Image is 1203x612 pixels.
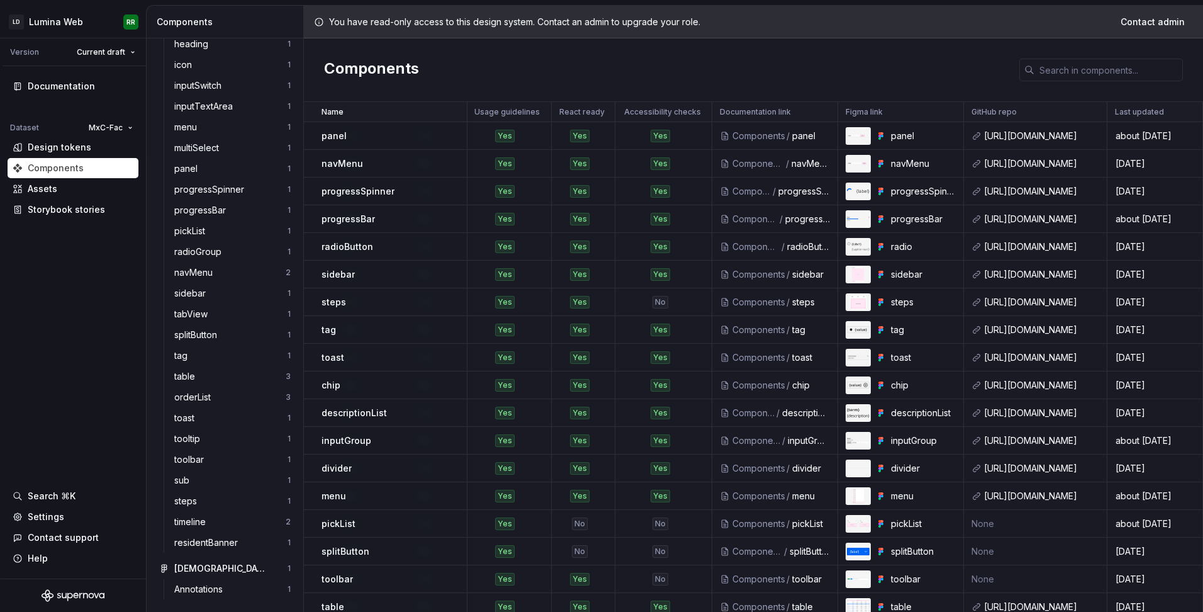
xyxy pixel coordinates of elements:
[1108,490,1202,502] div: about [DATE]
[10,123,39,133] div: Dataset
[732,157,785,170] div: Components
[785,324,792,336] div: /
[169,200,296,220] a: progressBar1
[732,241,780,253] div: Components
[28,552,48,565] div: Help
[891,213,956,225] div: progressBar
[891,351,956,364] div: toast
[495,407,515,419] div: Yes
[288,205,291,215] div: 1
[169,346,296,366] a: tag1
[169,579,296,599] a: Annotations1
[570,185,590,198] div: Yes
[28,531,99,544] div: Contact support
[174,370,200,383] div: table
[1108,351,1202,364] div: [DATE]
[169,138,296,158] a: multiSelect1
[288,143,291,153] div: 1
[322,213,375,225] p: progressBar
[495,462,515,475] div: Yes
[8,179,138,199] a: Assets
[495,324,515,336] div: Yes
[778,213,785,225] div: /
[28,141,91,154] div: Design tokens
[891,241,956,253] div: radio
[169,366,296,387] a: table3
[570,241,590,253] div: Yes
[847,407,870,418] img: descriptionList
[169,34,296,54] a: heading1
[288,413,291,423] div: 1
[329,16,700,28] p: You have read-only access to this design system. Contact an admin to upgrade your role.
[169,304,296,324] a: tabView1
[984,241,1099,253] div: [URL][DOMAIN_NAME]
[732,213,778,225] div: Components
[288,330,291,340] div: 1
[1108,324,1202,336] div: [DATE]
[169,242,296,262] a: radioGroup1
[732,324,785,336] div: Components
[785,268,792,281] div: /
[732,351,785,364] div: Components
[288,226,291,236] div: 1
[1108,268,1202,281] div: [DATE]
[174,79,227,92] div: inputSwitch
[984,462,1099,475] div: [URL][DOMAIN_NAME]
[174,162,203,175] div: panel
[157,16,298,28] div: Components
[847,326,870,333] img: tag
[652,296,668,309] div: No
[572,545,588,558] div: No
[8,137,138,157] a: Design tokens
[780,241,787,253] div: /
[8,200,138,220] a: Storybook stories
[322,130,347,142] p: panel
[8,486,138,506] button: Search ⌘K
[720,107,791,117] p: Documentation link
[1115,107,1164,117] p: Last updated
[570,157,590,170] div: Yes
[651,490,670,502] div: Yes
[495,213,515,225] div: Yes
[651,268,670,281] div: Yes
[559,107,605,117] p: React ready
[154,558,296,579] a: [DEMOGRAPHIC_DATA] Web - Design Helper1
[785,130,792,142] div: /
[891,434,956,447] div: inputGroup
[174,225,210,237] div: pickList
[8,507,138,527] a: Settings
[847,520,870,527] img: pickList
[28,80,95,93] div: Documentation
[792,462,830,475] div: divider
[495,185,515,198] div: Yes
[792,351,830,364] div: toast
[732,296,785,309] div: Components
[1108,518,1202,530] div: about [DATE]
[732,490,785,502] div: Components
[174,287,211,300] div: sidebar
[792,324,830,336] div: tag
[169,179,296,200] a: progressSpinner1
[891,185,956,198] div: progressSpinner
[1108,407,1202,419] div: [DATE]
[169,55,296,75] a: icon1
[732,379,785,392] div: Components
[651,185,670,198] div: Yes
[174,100,238,113] div: inputTextArea
[474,107,540,117] p: Usage guidelines
[1108,185,1202,198] div: [DATE]
[850,295,866,310] img: steps
[785,351,792,364] div: /
[984,434,1099,447] div: [URL][DOMAIN_NAME]
[651,379,670,392] div: Yes
[169,221,296,241] a: pickList1
[847,382,870,388] img: chip
[984,296,1099,309] div: [URL][DOMAIN_NAME]
[651,241,670,253] div: Yes
[288,39,291,49] div: 1
[174,433,205,445] div: tooltip
[288,122,291,132] div: 1
[732,545,783,558] div: Components
[288,184,291,195] div: 1
[783,545,790,558] div: /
